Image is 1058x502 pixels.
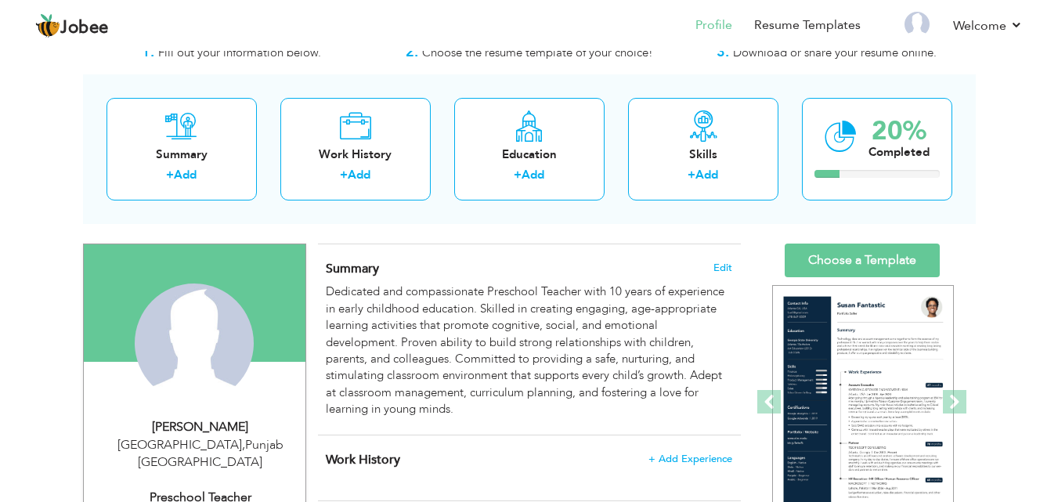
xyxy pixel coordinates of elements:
a: Profile [695,16,732,34]
a: Add [695,167,718,182]
div: 20% [868,118,930,144]
img: Profile Img [905,12,930,37]
div: Completed [868,144,930,161]
div: Skills [641,146,766,163]
label: + [166,167,174,183]
a: Add [174,167,197,182]
span: Edit [713,262,732,273]
strong: 3. [717,42,729,62]
div: Dedicated and compassionate Preschool Teacher with 10 years of experience in early childhood educ... [326,284,731,417]
strong: 1. [142,42,154,62]
strong: 2. [406,42,418,62]
div: Education [467,146,592,163]
span: Summary [326,260,379,277]
h4: Adding a summary is a quick and easy way to highlight your experience and interests. [326,261,731,276]
span: + Add Experience [648,453,732,464]
a: Add [348,167,370,182]
div: Work History [293,146,418,163]
div: [PERSON_NAME] [96,418,305,436]
span: , [242,436,245,453]
label: + [340,167,348,183]
a: Add [522,167,544,182]
span: Jobee [60,20,109,37]
span: Choose the resume template of your choice! [422,45,653,60]
img: Mariyam Nawaz [135,284,254,403]
span: Work History [326,451,400,468]
label: + [514,167,522,183]
a: Jobee [35,13,109,38]
a: Welcome [953,16,1023,35]
a: Choose a Template [785,244,940,277]
div: Summary [119,146,244,163]
label: + [688,167,695,183]
span: Fill out your information below. [158,45,321,60]
img: jobee.io [35,13,60,38]
span: Download or share your resume online. [733,45,937,60]
a: Resume Templates [754,16,861,34]
h4: This helps to show the companies you have worked for. [326,452,731,468]
div: [GEOGRAPHIC_DATA] Punjab [GEOGRAPHIC_DATA] [96,436,305,472]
